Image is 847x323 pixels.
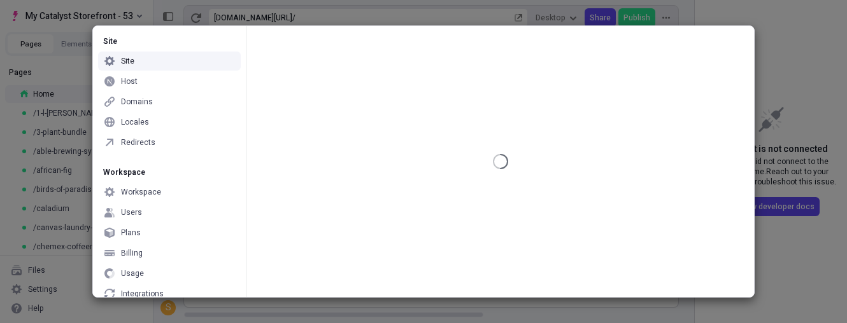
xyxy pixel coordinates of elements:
div: Integrations [121,289,164,299]
div: Workspace [121,187,161,197]
div: Locales [121,117,149,127]
div: Plans [121,228,141,238]
div: Host [121,76,138,86]
div: Users [121,207,142,217]
div: Redirects [121,137,155,148]
div: Site [121,56,134,66]
div: Site [98,36,241,46]
div: Domains [121,97,153,107]
div: Workspace [98,167,241,177]
div: Billing [121,248,143,258]
div: Usage [121,268,144,278]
